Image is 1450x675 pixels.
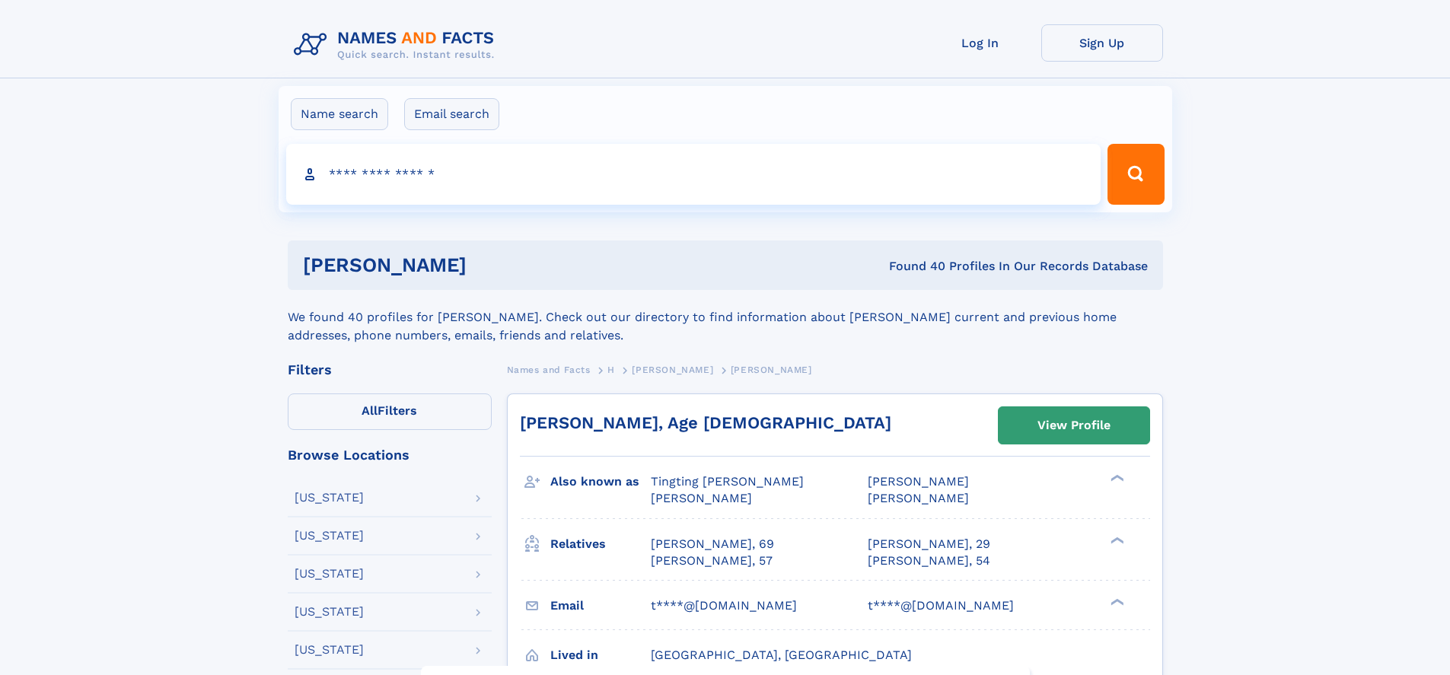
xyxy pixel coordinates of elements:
[550,469,651,495] h3: Also known as
[295,492,364,504] div: [US_STATE]
[651,648,912,662] span: [GEOGRAPHIC_DATA], [GEOGRAPHIC_DATA]
[632,360,713,379] a: [PERSON_NAME]
[919,24,1041,62] a: Log In
[632,365,713,375] span: [PERSON_NAME]
[1107,473,1125,483] div: ❯
[651,552,773,569] a: [PERSON_NAME], 57
[286,144,1101,205] input: search input
[868,552,990,569] a: [PERSON_NAME], 54
[291,98,388,130] label: Name search
[550,593,651,619] h3: Email
[677,258,1148,275] div: Found 40 Profiles In Our Records Database
[288,363,492,377] div: Filters
[1107,535,1125,545] div: ❯
[1041,24,1163,62] a: Sign Up
[303,256,678,275] h1: [PERSON_NAME]
[404,98,499,130] label: Email search
[507,360,591,379] a: Names and Facts
[550,531,651,557] h3: Relatives
[295,530,364,542] div: [US_STATE]
[288,448,492,462] div: Browse Locations
[607,360,615,379] a: H
[868,536,990,552] a: [PERSON_NAME], 29
[607,365,615,375] span: H
[288,24,507,65] img: Logo Names and Facts
[295,568,364,580] div: [US_STATE]
[651,536,774,552] a: [PERSON_NAME], 69
[362,403,378,418] span: All
[999,407,1149,444] a: View Profile
[288,290,1163,345] div: We found 40 profiles for [PERSON_NAME]. Check out our directory to find information about [PERSON...
[651,491,752,505] span: [PERSON_NAME]
[520,413,891,432] a: [PERSON_NAME], Age [DEMOGRAPHIC_DATA]
[288,393,492,430] label: Filters
[651,474,804,489] span: Tingting [PERSON_NAME]
[550,642,651,668] h3: Lived in
[1107,597,1125,607] div: ❯
[868,474,969,489] span: [PERSON_NAME]
[295,644,364,656] div: [US_STATE]
[295,606,364,618] div: [US_STATE]
[1037,408,1111,443] div: View Profile
[1107,144,1164,205] button: Search Button
[731,365,812,375] span: [PERSON_NAME]
[868,491,969,505] span: [PERSON_NAME]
